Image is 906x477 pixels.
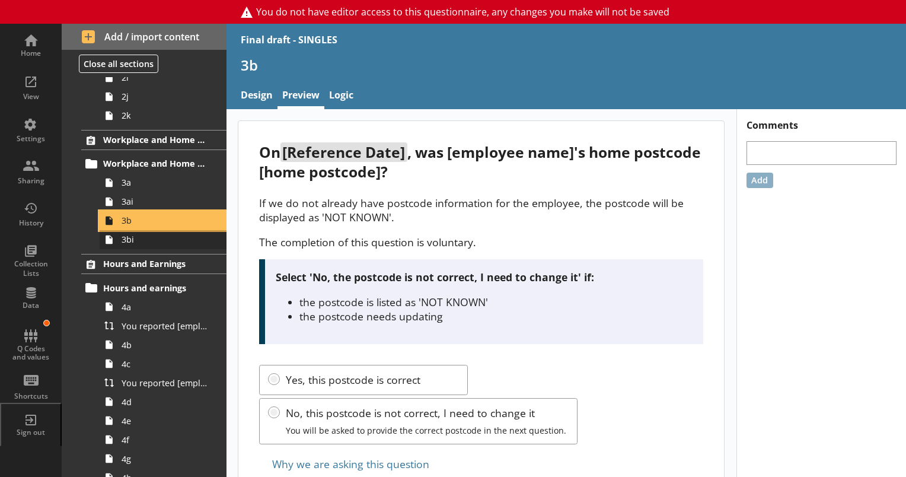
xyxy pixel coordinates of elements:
[259,454,703,473] div: Why we are asking this question
[122,396,210,408] span: 4d
[10,392,52,401] div: Shortcuts
[100,297,226,316] a: 4a
[100,68,226,87] a: 2i
[299,309,693,323] li: the postcode needs updating
[10,218,52,228] div: History
[299,295,693,309] li: the postcode is listed as 'NOT KNOWN'
[100,192,226,211] a: 3ai
[100,87,226,106] a: 2j
[122,339,210,351] span: 4b
[103,282,206,294] span: Hours and earnings
[122,177,210,188] span: 3a
[122,301,210,313] span: 4a
[100,354,226,373] a: 4c
[82,30,207,43] span: Add / import content
[79,55,158,73] button: Close all sections
[122,434,210,446] span: 4f
[10,428,52,437] div: Sign out
[100,230,226,249] a: 3bi
[122,110,210,121] span: 2k
[236,84,277,109] a: Design
[122,196,210,207] span: 3ai
[62,130,226,249] li: Workplace and Home PostcodesWorkplace and Home Postcodes3a3ai3b3bi
[324,84,358,109] a: Logic
[100,392,226,411] a: 4d
[81,254,226,274] a: Hours and Earnings
[81,130,226,150] a: Workplace and Home Postcodes
[100,411,226,430] a: 4e
[100,449,226,468] a: 4g
[87,154,226,249] li: Workplace and Home Postcodes3a3ai3b3bi
[280,142,407,162] span: [Reference Date]
[81,154,226,173] a: Workplace and Home Postcodes
[241,56,892,74] h1: 3b
[62,24,226,50] button: Add / import content
[10,134,52,144] div: Settings
[100,173,226,192] a: 3a
[259,196,703,224] p: If we do not already have postcode information for the employee, the postcode will be displayed a...
[122,91,210,102] span: 2j
[103,258,206,269] span: Hours and Earnings
[100,335,226,354] a: 4b
[100,430,226,449] a: 4f
[100,106,226,125] a: 2k
[122,453,210,465] span: 4g
[241,33,337,46] div: Final draft - SINGLES
[100,211,226,230] a: 3b
[103,134,206,145] span: Workplace and Home Postcodes
[10,92,52,101] div: View
[10,49,52,58] div: Home
[10,176,52,186] div: Sharing
[259,235,703,249] p: The completion of this question is voluntary.
[277,84,324,109] a: Preview
[122,320,210,332] span: You reported [employee name]'s pay period that included [Reference Date] to be [Untitled answer]....
[259,142,703,182] div: On , was [employee name]'s home postcode [home postcode]?
[103,158,206,169] span: Workplace and Home Postcodes
[10,301,52,310] div: Data
[122,234,210,245] span: 3bi
[276,270,594,284] strong: Select 'No, the postcode is not correct, I need to change it' if:
[10,345,52,362] div: Q Codes and values
[122,415,210,427] span: 4e
[10,259,52,278] div: Collection Lists
[122,377,210,389] span: You reported [employee name]'s basic pay earned for work carried out in the pay period that inclu...
[122,215,210,226] span: 3b
[122,358,210,370] span: 4c
[81,278,226,297] a: Hours and earnings
[100,316,226,335] a: You reported [employee name]'s pay period that included [Reference Date] to be [Untitled answer]....
[100,373,226,392] a: You reported [employee name]'s basic pay earned for work carried out in the pay period that inclu...
[122,72,210,83] span: 2i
